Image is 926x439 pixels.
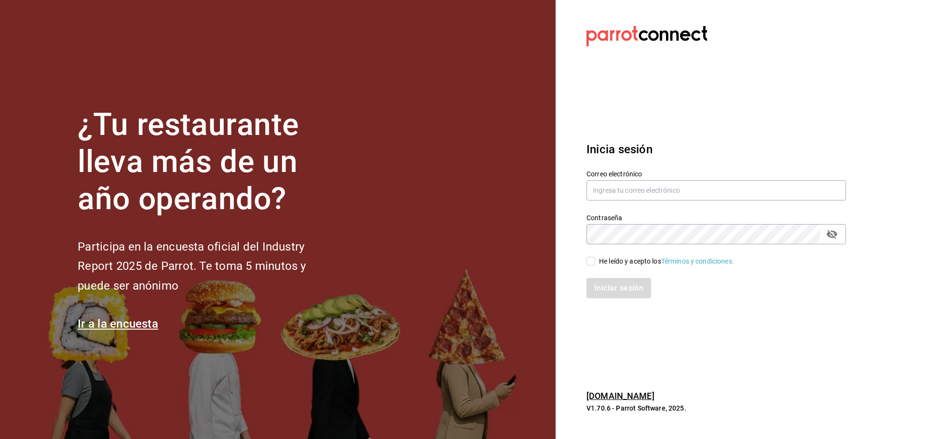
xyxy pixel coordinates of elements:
[78,317,158,331] a: Ir a la encuesta
[661,257,734,265] a: Términos y condiciones.
[78,106,338,217] h1: ¿Tu restaurante lleva más de un año operando?
[586,391,654,401] a: [DOMAIN_NAME]
[824,226,840,242] button: passwordField
[78,237,338,296] h2: Participa en la encuesta oficial del Industry Report 2025 de Parrot. Te toma 5 minutos y puede se...
[599,256,734,266] div: He leído y acepto los
[586,214,846,221] label: Contraseña
[586,141,846,158] h3: Inicia sesión
[586,403,846,413] p: V1.70.6 - Parrot Software, 2025.
[586,180,846,200] input: Ingresa tu correo electrónico
[586,171,846,177] label: Correo electrónico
